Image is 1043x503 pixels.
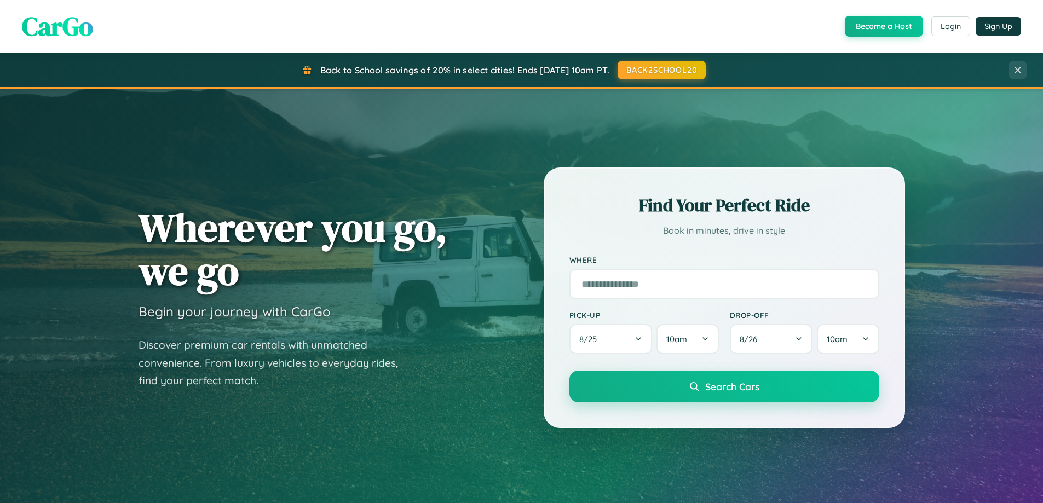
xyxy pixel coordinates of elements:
label: Where [569,255,879,264]
p: Book in minutes, drive in style [569,223,879,239]
button: 10am [817,324,879,354]
button: 8/26 [730,324,813,354]
span: Back to School savings of 20% in select cities! Ends [DATE] 10am PT. [320,65,609,76]
button: Search Cars [569,371,879,402]
p: Discover premium car rentals with unmatched convenience. From luxury vehicles to everyday rides, ... [139,336,412,390]
h1: Wherever you go, we go [139,206,447,292]
h2: Find Your Perfect Ride [569,193,879,217]
label: Drop-off [730,310,879,320]
button: Sign Up [976,17,1021,36]
label: Pick-up [569,310,719,320]
h3: Begin your journey with CarGo [139,303,331,320]
button: 10am [656,324,718,354]
span: 8 / 26 [740,334,763,344]
span: 10am [827,334,848,344]
span: 10am [666,334,687,344]
button: 8/25 [569,324,653,354]
button: Login [931,16,970,36]
button: Become a Host [845,16,923,37]
span: CarGo [22,8,93,44]
span: Search Cars [705,380,759,392]
span: 8 / 25 [579,334,602,344]
button: BACK2SCHOOL20 [618,61,706,79]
